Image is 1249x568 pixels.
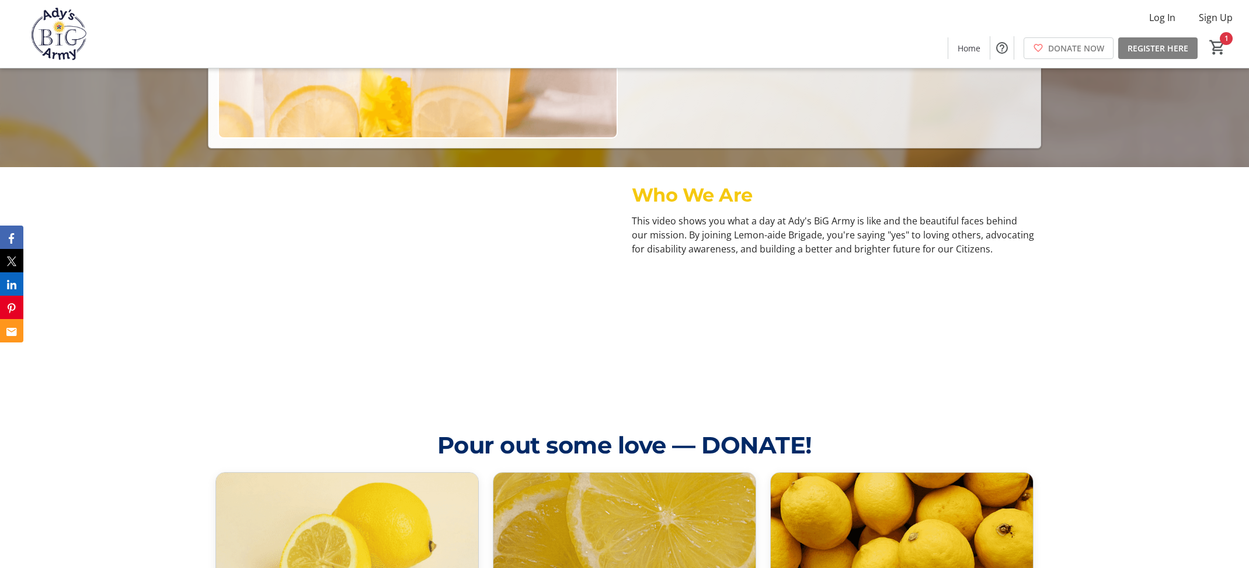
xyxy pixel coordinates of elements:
a: Home [948,37,990,59]
img: Ady's BiG Army's Logo [7,5,111,63]
span: Home [958,42,980,54]
button: Sign Up [1189,8,1242,27]
span: Sign Up [1199,11,1233,25]
p: This video shows you what a day at Ady's BiG Army is like and the beautiful faces behind our miss... [632,214,1034,256]
span: Log In [1149,11,1175,25]
button: Help [990,36,1014,60]
span: REGISTER HERE [1128,42,1188,54]
span: Pour out some love — DONATE! [437,431,812,459]
span: DONATE NOW [1048,42,1104,54]
a: REGISTER HERE [1118,37,1198,59]
a: DONATE NOW [1024,37,1114,59]
button: Cart [1207,37,1228,58]
span: Who We Are [632,183,753,206]
button: Log In [1140,8,1185,27]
